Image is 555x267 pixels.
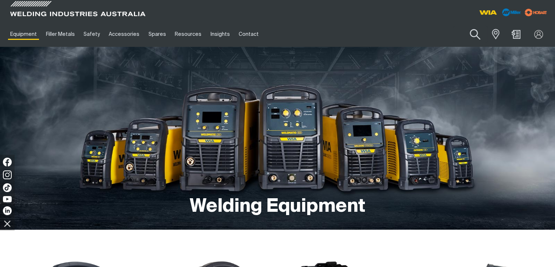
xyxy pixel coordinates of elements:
img: Facebook [3,158,12,166]
a: Insights [206,22,234,47]
a: Filler Metals [41,22,79,47]
a: Accessories [104,22,144,47]
img: miller [523,7,549,18]
img: LinkedIn [3,206,12,215]
a: Equipment [6,22,41,47]
a: Shopping cart (0 product(s)) [510,30,522,39]
a: Spares [144,22,170,47]
a: Resources [170,22,206,47]
nav: Main [6,22,413,47]
h1: Welding Equipment [190,195,365,219]
img: Instagram [3,170,12,179]
a: Contact [234,22,263,47]
button: Search products [460,24,490,45]
img: YouTube [3,196,12,202]
img: TikTok [3,183,12,192]
img: hide socials [1,217,14,230]
input: Product name or item number... [453,26,487,43]
a: Safety [79,22,104,47]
